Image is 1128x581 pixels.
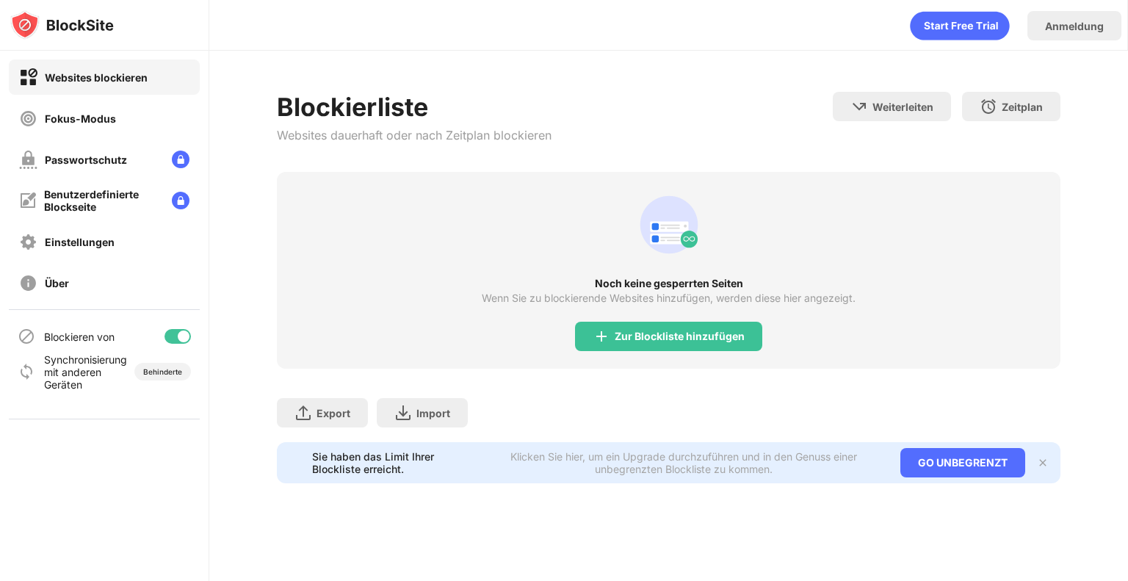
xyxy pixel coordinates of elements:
[19,274,37,292] img: about-off.svg
[45,277,69,289] div: Über
[416,407,450,419] div: Import
[19,192,37,209] img: customize-block-page-off.svg
[10,10,114,40] img: logo-blocksite.svg
[615,331,745,342] div: Zur Blockliste hinzufügen
[143,367,182,376] div: Behinderte
[172,192,189,209] img: lock-menu.svg
[44,331,115,343] div: Blockieren von
[45,112,116,125] div: Fokus-Modus
[482,292,856,304] div: Wenn Sie zu blockierende Websites hinzufügen, werden diese hier angezeigt.
[1002,101,1043,113] div: Zeitplan
[312,450,476,475] div: Sie haben das Limit Ihrer Blockliste erreicht.
[19,109,37,128] img: focus-off.svg
[44,188,160,213] div: Benutzerdefinierte Blockseite
[19,233,37,251] img: settings-off.svg
[44,353,120,391] div: Synchronisierung mit anderen Geräten
[19,151,37,169] img: password-protection-off.svg
[910,11,1010,40] div: animation
[317,407,350,419] div: Export
[277,92,552,122] div: Blockierliste
[485,450,883,475] div: Klicken Sie hier, um ein Upgrade durchzuführen und in den Genuss einer unbegrenzten Blockliste zu...
[18,328,35,345] img: blocking-icon.svg
[900,448,1025,477] div: GO UNBEGRENZT
[45,236,115,248] div: Einstellungen
[1037,457,1049,469] img: x-button.svg
[872,101,933,113] div: Weiterleiten
[45,154,127,166] div: Passwortschutz
[18,363,35,380] img: sync-icon.svg
[19,68,37,87] img: block-on.svg
[45,71,148,84] div: Websites blockieren
[277,128,552,142] div: Websites dauerhaft oder nach Zeitplan blockieren
[1045,20,1104,32] div: Anmeldung
[172,151,189,168] img: lock-menu.svg
[634,190,704,260] div: animation
[277,278,1060,289] div: Noch keine gesperrten Seiten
